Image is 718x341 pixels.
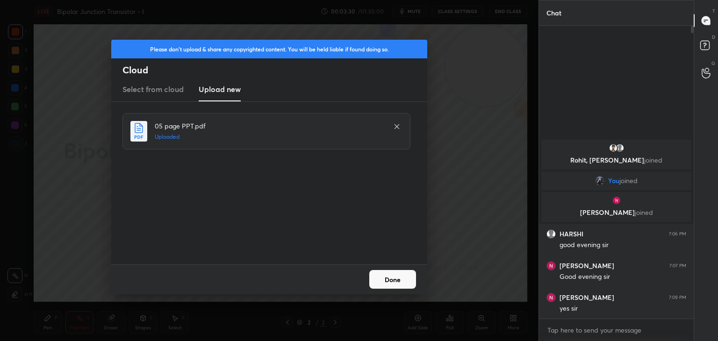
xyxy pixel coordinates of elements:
h6: HARSHI [560,230,583,238]
h5: Uploaded [155,133,384,141]
span: joined [619,177,638,185]
div: 7:07 PM [669,263,686,269]
p: Rohit, [PERSON_NAME] [547,156,686,164]
img: 623a621541f14f35851c7a70e150ffbf.90840538_3 [612,196,621,205]
span: joined [635,208,653,217]
div: 7:09 PM [669,295,686,300]
img: 73cc57d8df6f445da7fda533087d7f74.jpg [609,143,618,153]
div: good evening sir [560,241,686,250]
span: joined [644,156,662,164]
p: [PERSON_NAME] [547,209,686,216]
p: Chat [539,0,569,25]
p: G [711,60,715,67]
div: grid [539,138,694,319]
div: Good evening sir [560,272,686,282]
img: default.png [615,143,625,153]
h2: Cloud [122,64,427,76]
div: yes sir [560,304,686,313]
button: Done [369,270,416,289]
div: 7:06 PM [669,231,686,237]
div: Please don't upload & share any copyrighted content. You will be held liable if found doing so. [111,40,427,58]
h6: [PERSON_NAME] [560,262,614,270]
img: 623a621541f14f35851c7a70e150ffbf.90840538_3 [546,293,556,302]
p: D [712,34,715,41]
img: d89acffa0b7b45d28d6908ca2ce42307.jpg [595,176,604,185]
h4: 05 page PPT.pdf [155,121,384,131]
img: default.png [546,229,556,239]
h6: [PERSON_NAME] [560,293,614,302]
img: 623a621541f14f35851c7a70e150ffbf.90840538_3 [546,261,556,270]
h3: Upload new [199,84,241,95]
span: You [608,177,619,185]
p: T [712,7,715,14]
